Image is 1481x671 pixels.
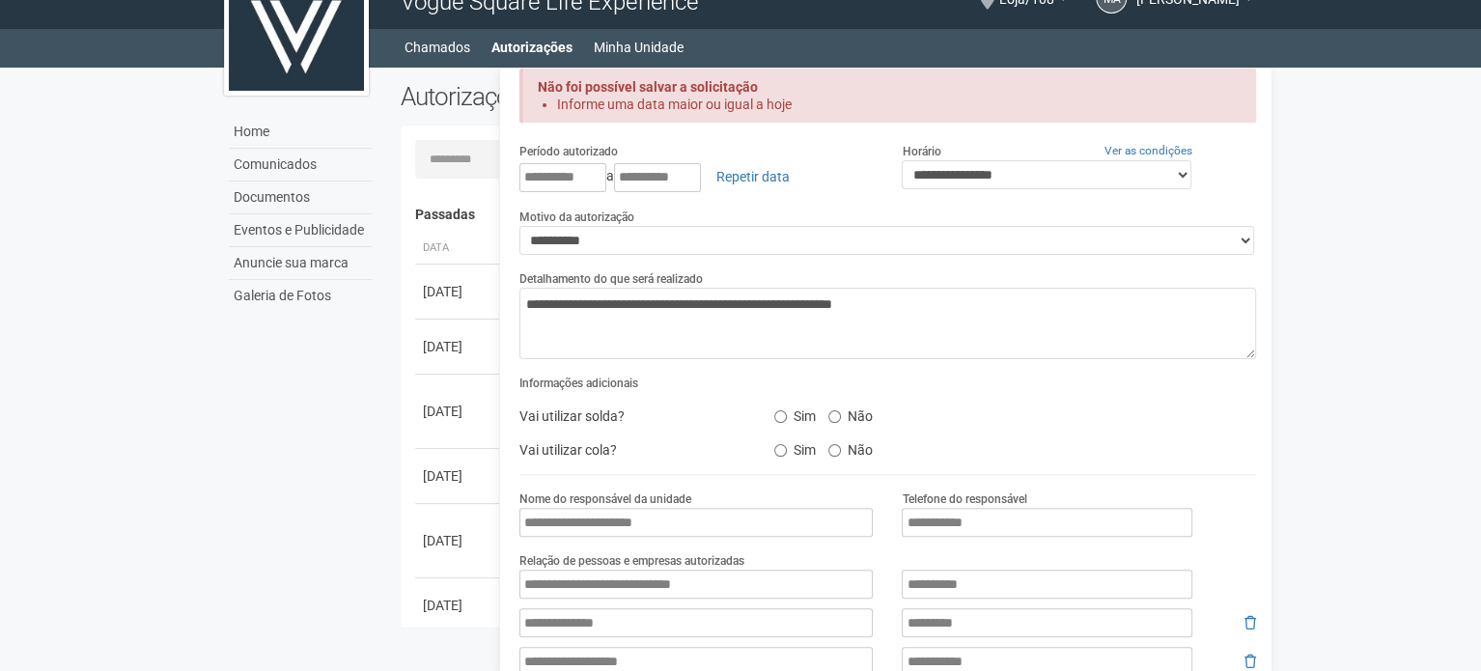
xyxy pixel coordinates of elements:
div: [DATE] [423,596,494,615]
a: Minha Unidade [594,34,684,61]
a: Documentos [229,182,372,214]
input: Sim [774,410,787,423]
input: Sim [774,444,787,457]
label: Período autorizado [519,143,618,160]
a: Chamados [405,34,470,61]
a: Home [229,116,372,149]
label: Sim [774,402,816,425]
a: Autorizações [491,34,573,61]
div: [DATE] [423,466,494,486]
a: Galeria de Fotos [229,280,372,312]
a: Repetir data [704,160,802,193]
a: Anuncie sua marca [229,247,372,280]
input: Não [828,444,841,457]
a: Ver as condições [1104,144,1192,157]
label: Motivo da autorização [519,209,634,226]
strong: Não foi possível salvar a solicitação [538,79,758,95]
label: Telefone do responsável [902,490,1026,508]
label: Relação de pessoas e empresas autorizadas [519,552,744,570]
h4: Passadas [415,208,1243,222]
div: [DATE] [423,282,494,301]
label: Sim [774,435,816,459]
i: Remover [1244,616,1256,629]
th: Data [415,233,502,265]
label: Horário [902,143,940,160]
label: Informações adicionais [519,375,638,392]
label: Detalhamento do que será realizado [519,270,703,288]
a: Eventos e Publicidade [229,214,372,247]
div: Vai utilizar solda? [505,402,760,431]
li: Informe uma data maior ou igual a hoje [557,96,1222,113]
h2: Autorizações [401,82,814,111]
div: [DATE] [423,402,494,421]
label: Não [828,402,873,425]
a: Comunicados [229,149,372,182]
label: Não [828,435,873,459]
div: [DATE] [423,337,494,356]
div: a [519,160,874,193]
label: Nome do responsável da unidade [519,490,691,508]
input: Não [828,410,841,423]
div: [DATE] [423,531,494,550]
div: Vai utilizar cola? [505,435,760,464]
i: Remover [1244,655,1256,668]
